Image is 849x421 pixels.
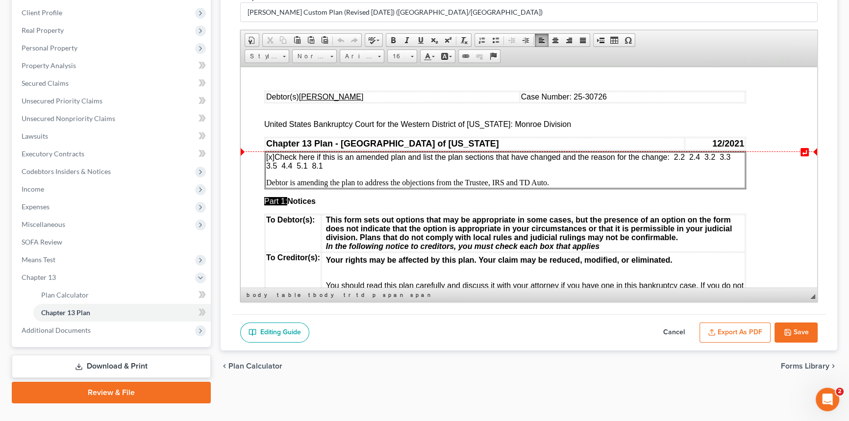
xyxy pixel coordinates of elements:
[22,326,91,334] span: Additional Documents
[33,304,211,322] a: Chapter 13 Plan
[25,25,123,34] span: Debtor(s)
[22,8,62,17] span: Client Profile
[774,322,818,343] button: Save
[381,290,407,300] a: span element
[318,34,331,47] a: Paste from Word
[699,322,771,343] button: Export as PDF
[652,322,696,343] button: Cancel
[14,145,211,163] a: Executory Contracts
[365,34,382,47] a: Spell Checker
[85,175,359,183] span: In the following notice to creditors, you must check each box that applies
[25,72,258,81] strong: Chapter 13 Plan - [GEOGRAPHIC_DATA] of [US_STATE]
[22,238,62,246] span: SOFA Review
[276,34,290,47] a: Copy
[348,34,361,47] a: Redo
[240,322,309,343] a: Editing Guide
[22,61,76,70] span: Property Analysis
[22,79,69,87] span: Secured Claims
[25,86,34,94] span: [x]
[22,97,102,105] span: Unsecured Priority Claims
[388,50,407,63] span: 16
[14,92,211,110] a: Unsecured Priority Claims
[421,50,438,63] a: Text Color
[342,290,353,300] a: tr element
[836,388,844,396] span: 2
[85,189,432,197] strong: Your rights may be affected by this plan. Your claim may be reduced, modified, or eliminated.
[221,362,228,370] i: chevron_left
[25,86,492,103] span: Check here if this is an amended plan and list the plan sections that have changed and the reason...
[472,72,503,81] strong: 12/2021
[535,34,549,47] a: Align Left
[41,308,90,317] span: Chapter 13 Plan
[85,149,492,174] strong: This form sets out options that may be appropriate in some cases, but the presence of an option o...
[386,34,400,47] a: Bold
[241,3,817,22] input: Enter name...
[14,57,211,74] a: Property Analysis
[25,186,79,195] span: To Creditor(s):
[781,362,829,370] span: Forms Library
[441,34,455,47] a: Superscript
[14,127,211,145] a: Lawsuits
[228,362,282,370] span: Plan Calculator
[22,26,64,34] span: Real Property
[293,50,327,63] span: Normal
[245,50,279,63] span: Styles
[33,286,211,304] a: Plan Calculator
[245,34,259,47] a: Document Properties
[459,50,473,63] a: Link
[560,81,568,89] span: Insert paragraph here
[14,74,211,92] a: Secured Claims
[621,34,635,47] a: Insert Special Character
[438,50,455,63] a: Background Color
[245,50,289,63] a: Styles
[22,149,84,158] span: Executory Contracts
[24,53,330,61] span: United States Bankruptcy Court for the Western District of [US_STATE]: Monroe Division
[22,202,50,211] span: Expenses
[22,44,77,52] span: Personal Property
[340,50,375,63] span: Arial
[22,114,115,123] span: Unsecured Nonpriority Claims
[562,34,576,47] a: Align Right
[519,34,532,47] a: Increase Indent
[14,110,211,127] a: Unsecured Nonpriority Claims
[41,291,89,299] span: Plan Calculator
[263,34,276,47] a: Cut
[371,290,380,300] a: p element
[816,388,839,411] iframe: Intercom live chat
[85,214,503,231] span: You should read this plan carefully and discuss it with your attorney if you have one in this ban...
[354,290,370,300] a: td element
[275,290,305,300] a: table element
[304,34,318,47] a: Paste as plain text
[14,233,211,251] a: SOFA Review
[505,34,519,47] a: Decrease Indent
[47,130,75,138] span: Notices
[400,34,414,47] a: Italic
[781,362,837,370] button: Forms Library chevron_right
[22,255,55,264] span: Means Test
[280,25,366,34] span: Case Number: 25-30726
[22,185,44,193] span: Income
[829,362,837,370] i: chevron_right
[306,290,341,300] a: tbody element
[290,34,304,47] a: Paste
[22,273,56,281] span: Chapter 13
[22,167,111,175] span: Codebtors Insiders & Notices
[22,132,48,140] span: Lawsuits
[340,50,384,63] a: Arial
[486,50,500,63] a: Anchor
[427,34,441,47] a: Subscript
[489,34,502,47] a: Insert/Remove Bulleted List
[594,34,607,47] a: Insert Page Break for Printing
[25,149,74,157] strong: To Debtor(s):
[25,111,503,120] p: Debtor is amending the plan to address the objections from the Trustee, IRS and TD Auto.
[292,50,337,63] a: Normal
[810,294,815,299] span: Resize
[58,25,123,34] u: [PERSON_NAME]
[221,362,282,370] button: chevron_left Plan Calculator
[475,34,489,47] a: Insert/Remove Numbered List
[408,290,435,300] a: span element
[549,34,562,47] a: Center
[607,34,621,47] a: Table
[414,34,427,47] a: Underline
[387,50,417,63] a: 16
